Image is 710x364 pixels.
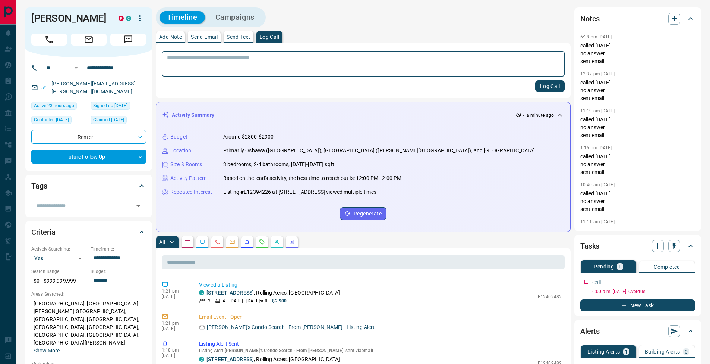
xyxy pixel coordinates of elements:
p: Search Range: [31,268,87,275]
svg: Opportunities [274,239,280,245]
button: Log Call [535,80,565,92]
p: Activity Summary [172,111,214,119]
p: Around $2800-$2900 [223,133,274,141]
button: Open [133,201,143,211]
p: , Rolling Acres, [GEOGRAPHIC_DATA] [206,289,340,297]
div: condos.ca [199,290,204,295]
h2: Notes [580,13,600,25]
svg: Requests [259,239,265,245]
div: property.ca [119,16,124,21]
p: 3 bedrooms, 2-4 bathrooms, [DATE]-[DATE] sqft [223,161,334,168]
p: [DATE] - [DATE] sqft [230,298,268,304]
p: [DATE] [162,326,188,331]
button: Timeline [160,11,205,24]
button: Regenerate [340,207,386,220]
span: Signed up [DATE] [93,102,127,109]
p: 0 [685,349,688,354]
p: 1:18 pm [162,348,188,353]
p: Listing Alerts [588,349,620,354]
p: Size & Rooms [170,161,202,168]
h2: Alerts [580,325,600,337]
button: Show More [34,347,60,355]
span: Call [31,34,67,46]
p: $0 - $999,999,999 [31,275,87,287]
p: Budget [170,133,187,141]
p: Activity Pattern [170,174,207,182]
p: 4 [223,298,225,304]
p: called [DATE] no answer sent email [580,116,695,139]
p: Budget: [91,268,146,275]
p: Listing #E12394226 at [STREET_ADDRESS] viewed multiple times [223,188,376,196]
p: Completed [654,264,680,270]
div: Tags [31,177,146,195]
p: Send Email [191,34,218,40]
svg: Notes [184,239,190,245]
p: 1:21 pm [162,289,188,294]
p: [PERSON_NAME]'s Condo Search - From [PERSON_NAME] - Listing Alert [207,323,375,331]
p: < a minute ago [523,112,554,119]
svg: Lead Browsing Activity [199,239,205,245]
span: Contacted [DATE] [34,116,69,124]
p: Building Alerts [645,349,680,354]
div: Activity Summary< a minute ago [162,108,564,122]
p: 11:19 am [DATE] [580,108,615,113]
p: Listing Alert Sent [199,340,562,348]
div: Alerts [580,322,695,340]
h2: Criteria [31,226,56,238]
p: 10:40 am [DATE] [580,182,615,187]
p: 12:37 pm [DATE] [580,71,615,77]
div: condos.ca [199,357,204,362]
p: Repeated Interest [170,188,212,196]
p: [DATE] [162,353,188,358]
p: called [DATE] no answer sent email [580,153,695,176]
p: 11:11 am [DATE] [580,219,615,224]
p: Send Text [227,34,250,40]
p: All [159,239,165,245]
svg: Listing Alerts [244,239,250,245]
p: Call [592,279,601,287]
p: Viewed a Listing [199,281,562,289]
p: Pending [594,264,614,269]
span: [PERSON_NAME]'s Condo Search - From [PERSON_NAME] [225,348,344,353]
p: Primarily Oshawa ([GEOGRAPHIC_DATA]), [GEOGRAPHIC_DATA] ([PERSON_NAME][GEOGRAPHIC_DATA]), and [GE... [223,147,535,155]
a: [STREET_ADDRESS] [206,290,254,296]
svg: Calls [214,239,220,245]
p: [GEOGRAPHIC_DATA], [GEOGRAPHIC_DATA][PERSON_NAME][GEOGRAPHIC_DATA], [GEOGRAPHIC_DATA], [GEOGRAPHI... [31,298,146,357]
p: 3 [208,298,211,304]
span: Message [110,34,146,46]
button: Open [72,63,81,72]
div: Notes [580,10,695,28]
div: Sun Sep 14 2025 [31,102,87,112]
p: 1 [625,349,628,354]
p: called [DATE] no answer sent email [580,79,695,102]
a: [PERSON_NAME][EMAIL_ADDRESS][PERSON_NAME][DOMAIN_NAME] [51,81,136,94]
p: Based on the lead's activity, the best time to reach out is: 12:00 PM - 2:00 PM [223,174,401,182]
span: Claimed [DATE] [93,116,124,124]
p: Email Event - Open [199,313,562,321]
p: Listing Alert : - sent via email [199,348,562,353]
p: Add Note [159,34,182,40]
h2: Tags [31,180,47,192]
span: Active 23 hours ago [34,102,74,109]
svg: Emails [229,239,235,245]
p: E12402482 [538,293,562,300]
svg: Agent Actions [289,239,295,245]
h2: Tasks [580,240,599,252]
div: Renter [31,130,146,144]
button: Campaigns [208,11,262,24]
p: called [DATE] no answer sent email [580,42,695,65]
p: Areas Searched: [31,291,146,298]
p: called [DATE] no answer sent email [580,190,695,213]
p: $2,900 [272,298,287,304]
div: Thu Sep 14 2023 [91,116,146,126]
h1: [PERSON_NAME] [31,12,107,24]
div: Mon Jul 03 2023 [91,102,146,112]
p: Location [170,147,191,155]
p: Log Call [259,34,279,40]
p: 6:00 a.m. [DATE] - Overdue [592,288,695,295]
div: Thu Aug 28 2025 [31,116,87,126]
span: Email [71,34,107,46]
div: Tasks [580,237,695,255]
p: [DATE] [162,294,188,299]
p: Timeframe: [91,246,146,252]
